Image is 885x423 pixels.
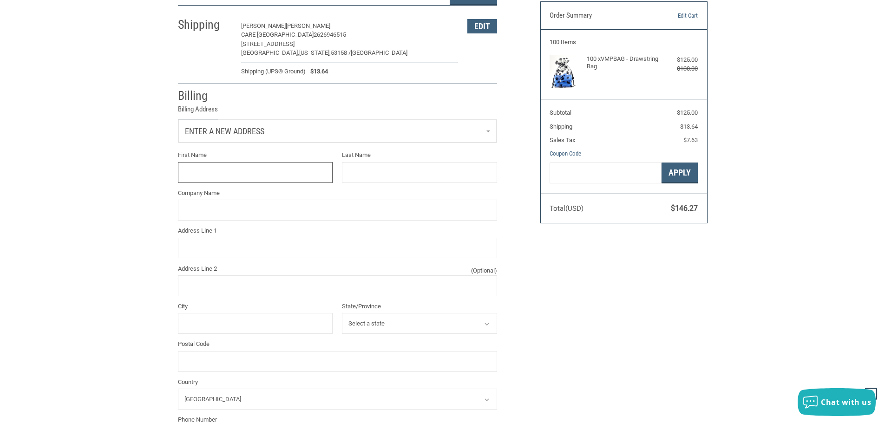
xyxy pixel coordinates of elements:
[306,67,328,76] span: $13.64
[241,40,295,47] span: [STREET_ADDRESS]
[798,388,876,416] button: Chat with us
[550,123,572,130] span: Shipping
[314,31,346,38] span: 2626946515
[550,137,575,143] span: Sales Tax
[550,109,571,116] span: Subtotal
[241,31,314,38] span: Care [GEOGRAPHIC_DATA]
[550,150,581,157] a: Coupon Code
[286,22,330,29] span: [PERSON_NAME]
[661,55,698,65] div: $125.00
[178,104,218,119] legend: Billing Address
[178,88,232,104] h2: Billing
[241,49,299,56] span: [GEOGRAPHIC_DATA],
[241,67,306,76] span: Shipping (UPS® Ground)
[185,126,264,136] span: Enter a new address
[662,163,698,183] button: Apply
[178,226,497,235] label: Address Line 1
[178,120,497,143] a: Enter or select a different address
[471,266,497,275] small: (Optional)
[342,302,497,311] label: State/Province
[331,49,351,56] span: 53158 /
[550,204,583,213] span: Total (USD)
[342,150,497,160] label: Last Name
[467,19,497,33] button: Edit
[550,39,698,46] h3: 100 Items
[178,189,497,198] label: Company Name
[178,302,333,311] label: City
[650,11,698,20] a: Edit Cart
[661,64,698,73] div: $130.00
[821,397,871,407] span: Chat with us
[680,123,698,130] span: $13.64
[351,49,407,56] span: [GEOGRAPHIC_DATA]
[550,163,662,183] input: Gift Certificate or Coupon Code
[587,55,659,71] h4: 100 x VMPBAG - Drawstring Bag
[178,17,232,33] h2: Shipping
[241,22,286,29] span: [PERSON_NAME]
[299,49,331,56] span: [US_STATE],
[671,204,698,213] span: $146.27
[178,377,497,387] label: Country
[178,264,497,273] label: Address Line 2
[178,339,497,349] label: Postal Code
[550,11,650,20] h3: Order Summary
[178,150,333,160] label: First Name
[683,137,698,143] span: $7.63
[677,109,698,116] span: $125.00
